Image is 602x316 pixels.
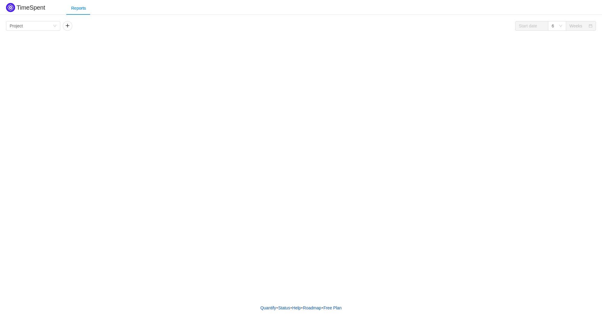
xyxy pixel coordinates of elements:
input: Start date [515,21,548,31]
i: icon: down [53,24,57,28]
a: Help [292,303,301,312]
i: icon: down [559,24,563,28]
span: • [290,305,292,310]
span: • [276,305,278,310]
button: Free Plan [323,303,342,312]
img: Quantify logo [6,3,15,12]
a: Quantify [260,303,276,312]
h2: TimeSpent [17,4,45,11]
div: 6 [552,21,554,30]
i: icon: calendar [589,24,592,28]
div: Weeks [569,21,582,30]
button: icon: plus [63,21,72,31]
span: • [301,305,303,310]
div: Project [10,21,23,30]
div: Reports [66,2,91,15]
a: Roadmap [303,303,322,312]
a: Status [278,303,291,312]
span: • [322,305,323,310]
